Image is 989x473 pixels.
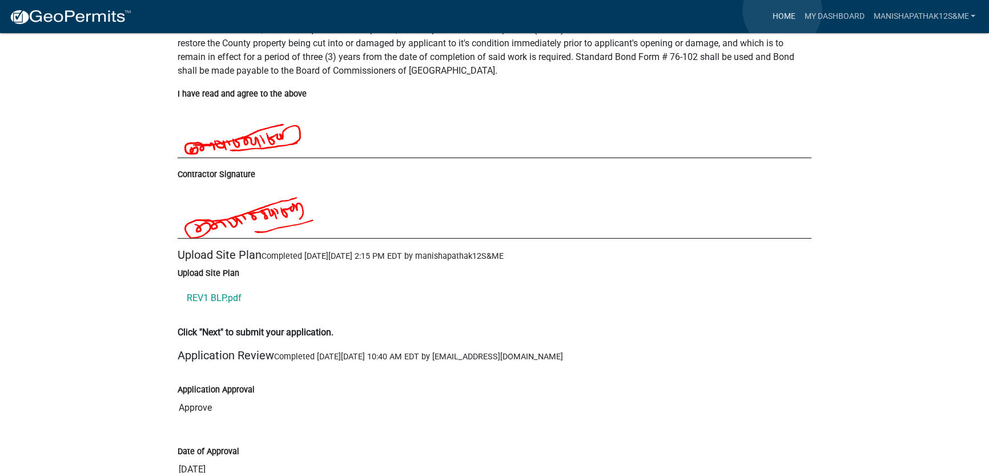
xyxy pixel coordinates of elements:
[178,101,699,158] img: 4LmOnP+9rF8BBBAAAEEEEAAAQQQQAABBBBAAAEEagIzD1jyBBBAAAEEEEAAAQQQQAABBBBAAAEEEEAAgTYBApa8GwgggAACCC...
[178,248,811,262] h5: Upload Site Plan
[178,23,811,78] p: A Maintenance Bond, which is required on each permit, based upon one-hundred percent ( I 00%) of ...
[767,6,799,27] a: Home
[178,270,239,278] label: Upload Site Plan
[178,386,255,394] label: Application Approval
[178,284,811,312] a: REV1 BLP.pdf
[178,327,333,338] strong: Click "Next" to submit your application.
[869,6,980,27] a: manishapathak12S&ME
[178,90,307,98] label: I have read and agree to the above
[178,448,239,456] label: Date of Approval
[274,352,563,362] span: Completed [DATE][DATE] 10:40 AM EDT by [EMAIL_ADDRESS][DOMAIN_NAME]
[178,171,255,179] label: Contractor Signature
[178,181,699,238] img: Dwd3mAokjOesAAAAAElFTkSuQmCC
[799,6,869,27] a: My Dashboard
[178,348,811,362] h5: Application Review
[262,251,504,261] span: Completed [DATE][DATE] 2:15 PM EDT by manishapathak12S&ME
